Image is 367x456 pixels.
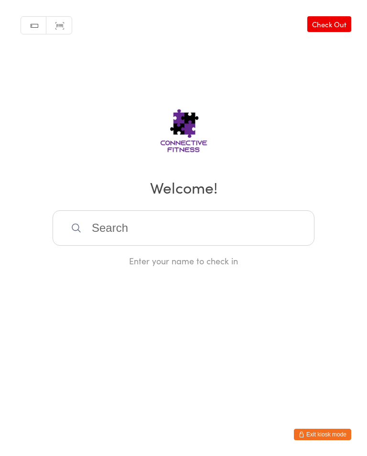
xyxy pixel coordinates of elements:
[53,210,314,246] input: Search
[307,16,351,32] a: Check Out
[10,176,357,198] h2: Welcome!
[294,429,351,440] button: Exit kiosk mode
[130,91,237,163] img: Connective Fitness
[53,255,314,267] div: Enter your name to check in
